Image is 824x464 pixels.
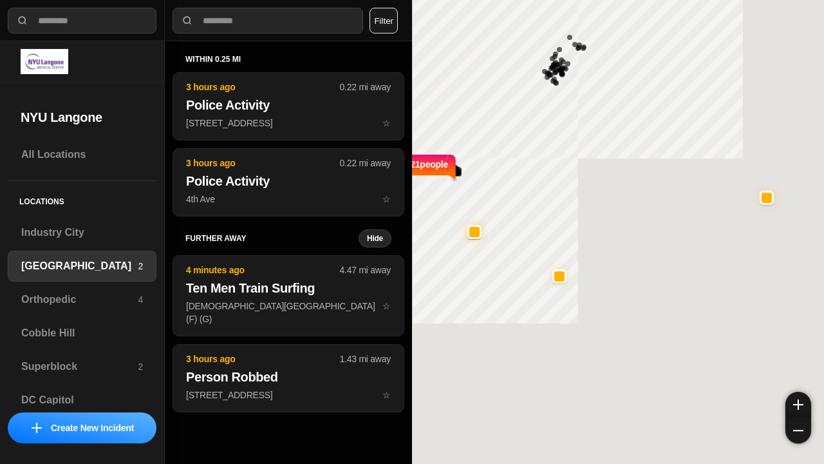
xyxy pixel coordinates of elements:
[21,325,143,341] h3: Cobble Hill
[181,14,194,27] img: search
[8,318,156,349] a: Cobble Hill
[367,233,383,244] small: Hide
[21,225,143,240] h3: Industry City
[32,423,42,433] img: icon
[8,251,156,282] a: [GEOGRAPHIC_DATA]2
[16,14,29,27] img: search
[186,96,391,114] h2: Police Activity
[382,194,391,204] span: star
[186,368,391,386] h2: Person Robbed
[173,148,404,217] button: 3 hours ago0.22 mi awayPolice Activity4th Avestar
[138,293,143,306] p: 4
[173,344,404,412] button: 3 hours ago1.43 mi awayPerson Robbed[STREET_ADDRESS]star
[186,81,340,93] p: 3 hours ago
[21,258,138,274] h3: [GEOGRAPHIC_DATA]
[382,301,391,311] span: star
[173,117,404,128] a: 3 hours ago0.22 mi awayPolice Activity[STREET_ADDRESS]star
[173,389,404,400] a: 3 hours ago1.43 mi awayPerson Robbed[STREET_ADDRESS]star
[785,392,811,418] button: zoom-in
[793,425,803,436] img: zoom-out
[173,72,404,140] button: 3 hours ago0.22 mi awayPolice Activity[STREET_ADDRESS]star
[173,300,404,311] a: 4 minutes ago4.47 mi awayTen Men Train Surfing[DEMOGRAPHIC_DATA][GEOGRAPHIC_DATA] (F) (G)star
[21,292,138,307] h3: Orthopedic
[340,353,391,365] p: 1.43 mi away
[21,147,143,162] h3: All Locations
[21,108,144,126] h2: NYU Langone
[138,360,143,373] p: 2
[186,117,391,130] p: [STREET_ADDRESS]
[51,421,134,434] p: Create New Incident
[340,157,391,169] p: 0.22 mi away
[21,359,138,374] h3: Superblock
[21,49,68,74] img: logo
[8,217,156,248] a: Industry City
[21,392,143,408] h3: DC Capitol
[185,233,359,244] h5: further away
[173,255,404,336] button: 4 minutes ago4.47 mi awayTen Men Train Surfing[DEMOGRAPHIC_DATA][GEOGRAPHIC_DATA] (F) (G)star
[8,284,156,315] a: Orthopedic4
[8,412,156,443] button: iconCreate New Incident
[186,264,340,276] p: 4 minutes ago
[382,390,391,400] span: star
[793,400,803,410] img: zoom-in
[359,229,391,247] button: Hide
[185,54,391,64] h5: within 0.25 mi
[186,389,391,401] p: [STREET_ADDRESS]
[406,158,448,186] p: 421 people
[340,264,391,276] p: 4.47 mi away
[382,118,391,128] span: star
[448,153,458,181] img: notch
[785,418,811,443] button: zoom-out
[173,193,404,204] a: 3 hours ago0.22 mi awayPolice Activity4th Avestar
[8,351,156,382] a: Superblock2
[186,157,340,169] p: 3 hours ago
[8,181,156,217] h5: Locations
[186,172,391,190] h2: Police Activity
[186,193,391,206] p: 4th Ave
[370,8,398,34] button: Filter
[186,279,391,297] h2: Ten Men Train Surfing
[138,260,143,273] p: 2
[340,81,391,93] p: 0.22 mi away
[186,353,340,365] p: 3 hours ago
[186,300,391,325] p: [DEMOGRAPHIC_DATA][GEOGRAPHIC_DATA] (F) (G)
[8,385,156,416] a: DC Capitol
[8,139,156,170] a: All Locations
